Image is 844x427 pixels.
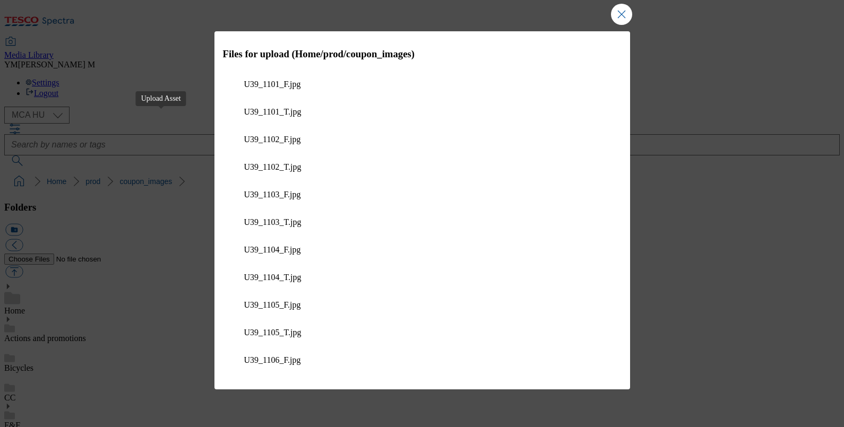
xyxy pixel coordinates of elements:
[244,107,600,117] figcaption: U39_1101_T.jpg
[611,4,632,25] button: Close Modal
[244,80,600,89] figcaption: U39_1101_F.jpg
[244,355,600,365] figcaption: U39_1106_F.jpg
[244,300,600,310] figcaption: U39_1105_F.jpg
[244,162,600,172] figcaption: U39_1102_T.jpg
[244,245,600,255] figcaption: U39_1104_F.jpg
[244,273,600,282] figcaption: U39_1104_T.jpg
[244,328,600,337] figcaption: U39_1105_T.jpg
[244,190,600,199] figcaption: U39_1103_F.jpg
[214,31,630,389] div: Modal
[244,217,600,227] figcaption: U39_1103_T.jpg
[244,135,600,144] figcaption: U39_1102_F.jpg
[223,48,622,60] h3: Files for upload (Home/prod/coupon_images)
